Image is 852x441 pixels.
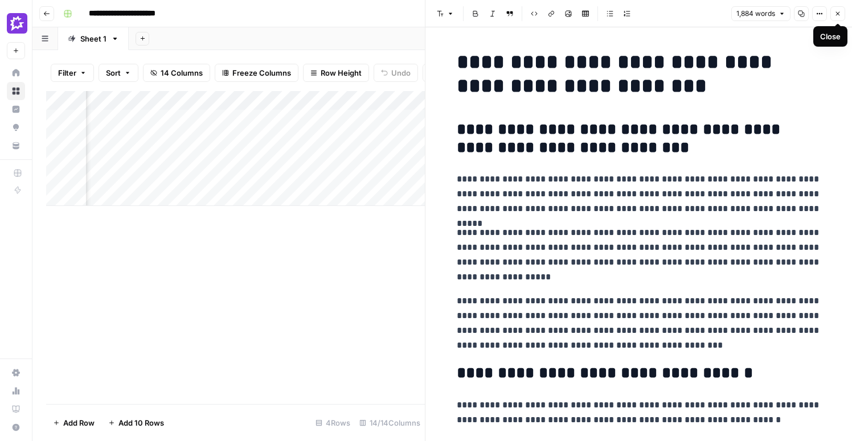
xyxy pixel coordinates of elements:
[118,417,164,428] span: Add 10 Rows
[101,414,171,432] button: Add 10 Rows
[736,9,775,19] span: 1,884 words
[80,33,106,44] div: Sheet 1
[355,414,425,432] div: 14/14 Columns
[7,9,25,38] button: Workspace: Gong
[63,417,95,428] span: Add Row
[820,31,841,42] div: Close
[374,64,418,82] button: Undo
[311,414,355,432] div: 4 Rows
[143,64,210,82] button: 14 Columns
[161,67,203,79] span: 14 Columns
[7,400,25,418] a: Learning Hub
[51,64,94,82] button: Filter
[7,382,25,400] a: Usage
[106,67,121,79] span: Sort
[99,64,138,82] button: Sort
[7,137,25,155] a: Your Data
[215,64,298,82] button: Freeze Columns
[731,6,790,21] button: 1,884 words
[58,27,129,50] a: Sheet 1
[7,82,25,100] a: Browse
[7,418,25,436] button: Help + Support
[303,64,369,82] button: Row Height
[7,13,27,34] img: Gong Logo
[391,67,411,79] span: Undo
[321,67,362,79] span: Row Height
[7,100,25,118] a: Insights
[7,118,25,137] a: Opportunities
[58,67,76,79] span: Filter
[232,67,291,79] span: Freeze Columns
[7,64,25,82] a: Home
[46,414,101,432] button: Add Row
[7,364,25,382] a: Settings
